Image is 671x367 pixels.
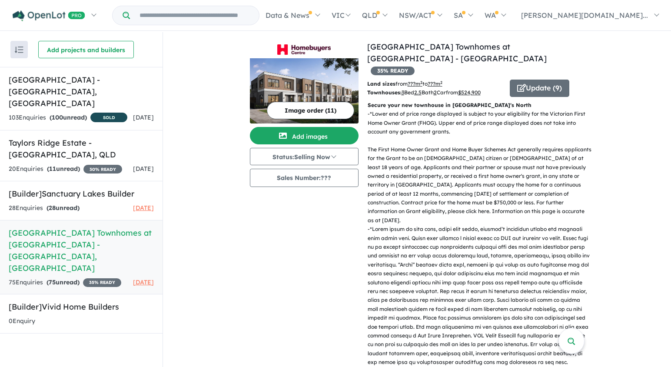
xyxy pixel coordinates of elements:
input: Try estate name, suburb, builder or developer [132,6,257,25]
u: $ 524,900 [458,89,481,96]
img: Homebuyers Centre Townhomes at Stockland Highlands - Craigieburn Logo [253,44,355,55]
span: [DATE] [133,278,154,286]
span: 35 % READY [371,67,415,75]
u: ??? m [408,80,422,87]
b: Townhouses: [367,89,402,96]
a: [GEOGRAPHIC_DATA] Townhomes at [GEOGRAPHIC_DATA] - [GEOGRAPHIC_DATA] [367,42,547,63]
button: Image order (11) [267,102,354,119]
u: ???m [428,80,442,87]
h5: [Builder] Sanctuary Lakes Builder [9,188,154,200]
span: [DATE] [133,165,154,173]
u: 2 [434,89,437,96]
button: Sales Number:??? [250,169,359,187]
div: 0 Enquir y [9,316,35,327]
p: from [367,80,503,88]
sup: 2 [420,80,422,85]
h5: [Builder] Vivid Home Builders [9,301,154,313]
div: 75 Enquir ies [9,277,121,288]
p: Secure your new townhouse in [GEOGRAPHIC_DATA]'s North [368,101,585,110]
button: Add projects and builders [38,41,134,58]
p: Bed Bath Car from [367,88,503,97]
u: 3 [402,89,404,96]
button: Update (9) [510,80,569,97]
span: SOLD [90,113,127,122]
span: [PERSON_NAME][DOMAIN_NAME]... [521,11,648,20]
img: Openlot PRO Logo White [13,10,85,21]
strong: ( unread) [47,278,80,286]
u: 2.5 [414,89,422,96]
span: [DATE] [133,204,154,212]
img: sort.svg [15,47,23,53]
strong: ( unread) [50,113,87,121]
span: to [422,80,442,87]
img: Homebuyers Centre Townhomes at Stockland Highlands - Craigieburn [250,58,359,123]
strong: ( unread) [47,204,80,212]
span: 35 % READY [83,278,121,287]
sup: 2 [440,80,442,85]
h5: Taylors Ridge Estate - [GEOGRAPHIC_DATA] , QLD [9,137,154,160]
strong: ( unread) [47,165,80,173]
div: 28 Enquir ies [9,203,80,214]
div: 20 Enquir ies [9,164,122,174]
button: Status:Selling Now [250,148,359,165]
h5: [GEOGRAPHIC_DATA] - [GEOGRAPHIC_DATA] , [GEOGRAPHIC_DATA] [9,74,154,109]
span: 28 [49,204,56,212]
span: 30 % READY [83,165,122,173]
span: 11 [49,165,56,173]
span: 100 [52,113,63,121]
p: - *Lorem ipsum do sita cons, adipi elit seddo, eiusmod’t incididun utlabo etd magnaali enim admin... [368,225,591,367]
span: 75 [49,278,56,286]
h5: [GEOGRAPHIC_DATA] Townhomes at [GEOGRAPHIC_DATA] - [GEOGRAPHIC_DATA] , [GEOGRAPHIC_DATA] [9,227,154,274]
button: Add images [250,127,359,144]
a: Homebuyers Centre Townhomes at Stockland Highlands - Craigieburn LogoHomebuyers Centre Townhomes ... [250,41,359,123]
p: - *Lower end of price range displayed is subject to your eligibility for the Victorian First Home... [368,110,591,225]
span: [DATE] [133,113,154,121]
div: 103 Enquir ies [9,113,127,123]
b: Land sizes [367,80,395,87]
